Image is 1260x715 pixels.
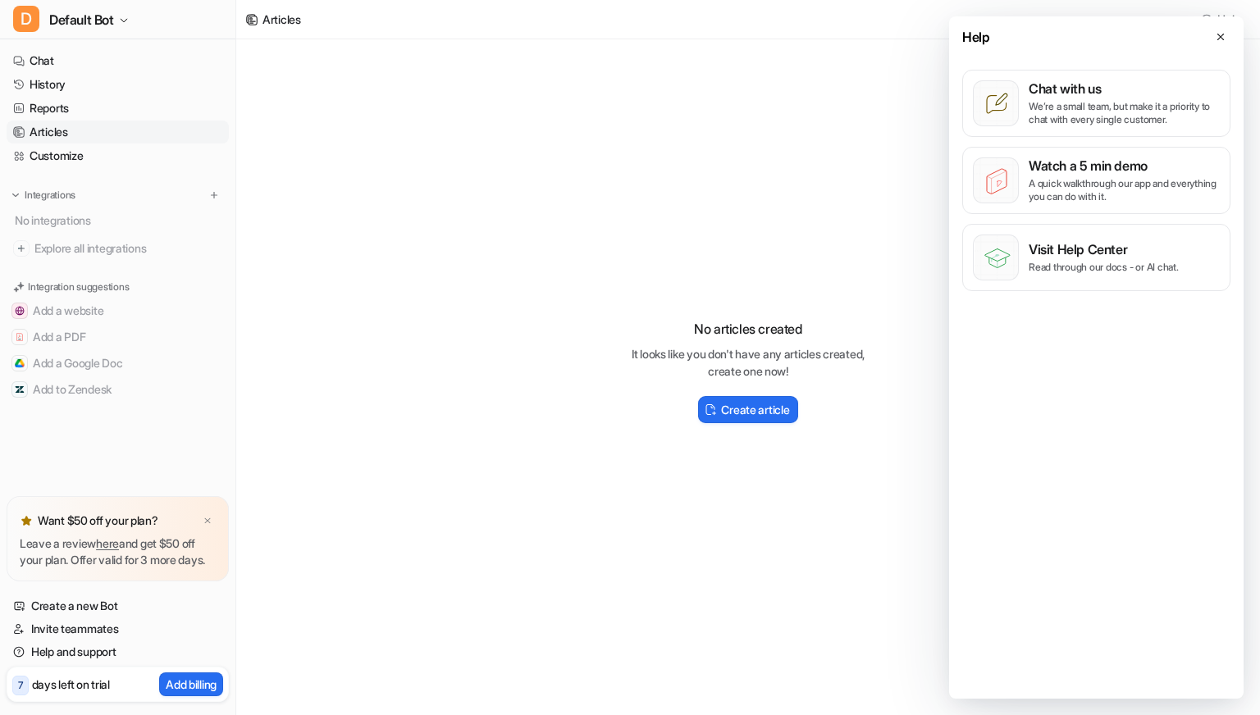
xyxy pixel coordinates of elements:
span: Explore all integrations [34,235,222,262]
div: Articles [262,11,301,28]
p: A quick walkthrough our app and everything you can do with it. [1029,177,1220,203]
a: History [7,73,229,96]
button: Integrations [7,187,80,203]
a: Reports [7,97,229,120]
span: Default Bot [49,8,114,31]
h2: Create article [721,401,789,418]
a: Articles [7,121,229,143]
a: Invite teammates [7,617,229,640]
img: Add to Zendesk [15,385,25,394]
span: Help [962,27,989,47]
div: No integrations [10,207,229,234]
p: Integration suggestions [28,280,129,294]
p: Leave a review and get $50 off your plan. Offer valid for 3 more days. [20,535,216,568]
button: Add a Google DocAdd a Google Doc [7,350,229,376]
p: Add billing [166,676,217,693]
h3: No articles created [617,319,879,339]
img: Add a website [15,306,25,316]
p: Watch a 5 min demo [1029,157,1220,174]
img: menu_add.svg [208,189,220,201]
img: Add a PDF [15,332,25,342]
button: Chat with usWe’re a small team, but make it a priority to chat with every single customer. [962,70,1230,137]
button: Add a PDFAdd a PDF [7,324,229,350]
p: days left on trial [32,676,110,693]
img: star [20,514,33,527]
a: Explore all integrations [7,237,229,260]
a: here [96,536,119,550]
a: Create a new Bot [7,594,229,617]
img: explore all integrations [13,240,30,257]
img: x [203,516,212,526]
p: 7 [18,678,23,693]
p: Read through our docs - or AI chat. [1029,261,1179,274]
p: Visit Help Center [1029,241,1179,257]
button: Visit Help CenterRead through our docs - or AI chat. [962,224,1230,291]
p: We’re a small team, but make it a priority to chat with every single customer. [1029,100,1220,126]
p: Want $50 off your plan? [38,512,158,529]
img: expand menu [10,189,21,201]
p: It looks like you don't have any articles created, create one now! [617,345,879,380]
p: Chat with us [1029,80,1220,97]
a: Customize [7,144,229,167]
img: Add a Google Doc [15,358,25,368]
button: Create article [698,396,797,423]
span: D [13,6,39,32]
a: Help and support [7,640,229,663]
button: Add to ZendeskAdd to Zendesk [7,376,229,403]
a: Chat [7,49,229,72]
button: Add billing [159,672,223,696]
p: Integrations [25,189,75,202]
button: Add a websiteAdd a website [7,298,229,324]
button: Watch a 5 min demoA quick walkthrough our app and everything you can do with it. [962,147,1230,214]
button: Help [1196,7,1247,31]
